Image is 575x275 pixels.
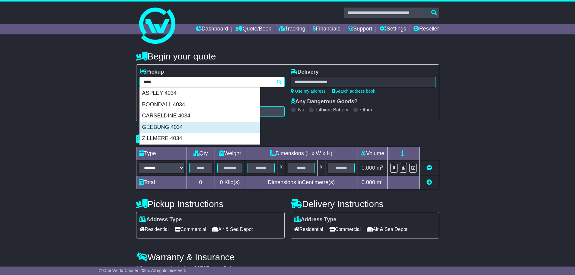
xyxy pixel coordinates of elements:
td: Kilo(s) [215,176,245,189]
label: Delivery [291,69,319,75]
h4: Delivery Instructions [291,199,439,209]
h4: Begin your quote [136,51,439,61]
a: Support [348,24,372,34]
a: Remove this item [426,165,432,171]
td: Weight [215,147,245,160]
div: ZILLMERE 4034 [140,133,260,144]
label: Address Type [294,216,337,223]
typeahead: Please provide city [139,77,285,87]
span: © One World Courier 2025. All rights reserved. [99,268,186,273]
span: 250 [197,265,206,271]
a: Search address book [332,89,375,94]
span: m [377,165,384,171]
label: No [298,107,304,113]
span: Air & Sea Depot [367,225,407,234]
span: Commercial [329,225,361,234]
span: Air & Sea Depot [212,225,253,234]
div: ASPLEY 4034 [140,88,260,99]
h4: Pickup Instructions [136,199,285,209]
span: Residential [294,225,323,234]
td: Dimensions in Centimetre(s) [245,176,357,189]
td: Volume [357,147,388,160]
a: Quote/Book [235,24,271,34]
td: x [317,160,325,176]
div: BOONDALL 4034 [140,99,260,110]
div: CARSELDINE 4034 [140,110,260,122]
td: x [277,160,285,176]
h4: Package details | [136,134,212,144]
a: Add new item [426,179,432,185]
label: Address Type [139,216,182,223]
label: Pickup [139,69,164,75]
sup: 3 [381,164,384,169]
td: Dimensions (L x W x H) [245,147,357,160]
a: Reseller [414,24,439,34]
label: Other [360,107,372,113]
div: GEEBUNG 4034 [140,122,260,133]
span: 0.000 [362,179,375,185]
a: Settings [380,24,406,34]
td: Type [136,147,187,160]
a: Dashboard [196,24,228,34]
span: Residential [139,225,169,234]
sup: 3 [381,179,384,183]
h4: Warranty & Insurance [136,252,439,262]
td: 0 [187,176,215,189]
span: 0.000 [362,165,375,171]
label: Lithium Battery [316,107,348,113]
div: All our quotes include a $ FreightSafe warranty. [136,265,439,272]
a: Use my address [291,89,326,94]
span: Commercial [175,225,206,234]
a: Financials [313,24,340,34]
span: m [377,179,384,185]
label: Any Dangerous Goods? [291,98,358,105]
a: Tracking [279,24,305,34]
span: 0 [220,179,223,185]
td: Qty [187,147,215,160]
td: Total [136,176,187,189]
